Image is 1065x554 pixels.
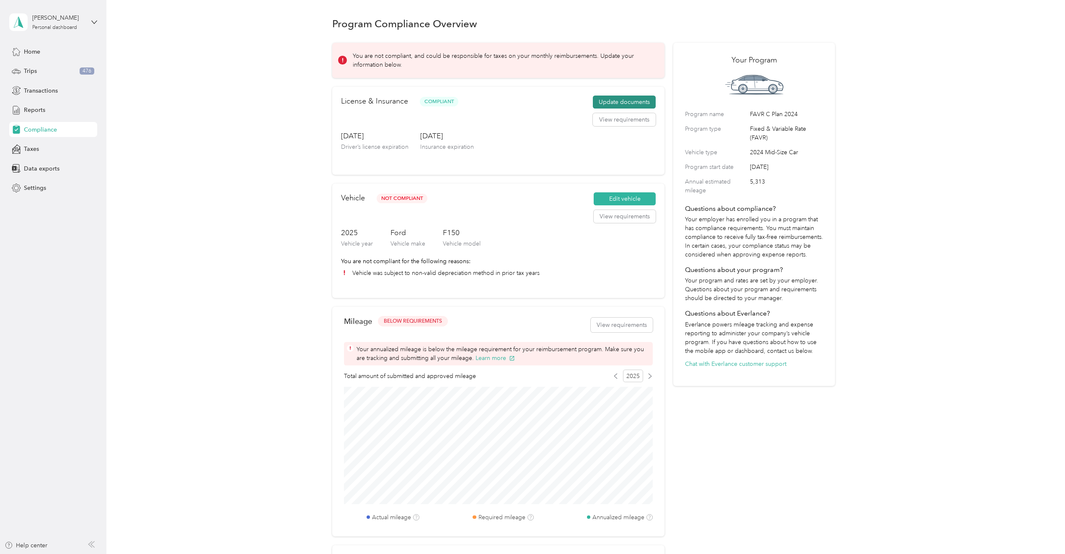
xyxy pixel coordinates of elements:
[341,96,408,107] h2: License & Insurance
[378,316,448,326] button: BELOW REQUIREMENTS
[341,269,656,277] li: Vehicle was subject to non-valid depreciation method in prior tax years
[80,67,94,75] span: 476
[32,13,85,22] div: [PERSON_NAME]
[24,164,59,173] span: Data exports
[390,239,425,248] p: Vehicle make
[24,145,39,153] span: Taxes
[341,228,373,238] h3: 2025
[377,194,427,203] span: Not Compliant
[24,125,57,134] span: Compliance
[750,163,823,171] span: [DATE]
[341,239,373,248] p: Vehicle year
[1018,507,1065,554] iframe: Everlance-gr Chat Button Frame
[341,192,365,204] h2: Vehicle
[341,142,408,151] p: Driver’s license expiration
[24,184,46,192] span: Settings
[685,177,747,195] label: Annual estimated mileage
[685,215,823,259] p: Your employer has enrolled you in a program that has compliance requirements. You must maintain c...
[593,113,656,127] button: View requirements
[344,372,476,381] span: Total amount of submitted and approved mileage
[591,318,653,332] button: View requirements
[685,54,823,66] h2: Your Program
[750,148,823,157] span: 2024 Mid-Size Car
[750,177,823,195] span: 5,313
[476,354,515,362] button: Learn more
[5,541,47,550] button: Help center
[685,320,823,355] p: Everlance powers mileage tracking and expense reporting to administer your company’s vehicle prog...
[685,276,823,303] p: Your program and rates are set by your employer. Questions about your program and requirements sh...
[592,513,644,522] label: Annualized mileage
[384,318,442,325] span: BELOW REQUIREMENTS
[685,204,823,214] h4: Questions about compliance?
[478,513,525,522] label: Required mileage
[390,228,425,238] h3: Ford
[443,239,481,248] p: Vehicle model
[685,308,823,318] h4: Questions about Everlance?
[594,192,656,206] button: Edit vehicle
[685,110,747,119] label: Program name
[750,124,823,142] span: Fixed & Variable Rate (FAVR)
[24,86,58,95] span: Transactions
[623,370,643,382] span: 2025
[341,131,408,141] h3: [DATE]
[685,148,747,157] label: Vehicle type
[685,124,747,142] label: Program type
[344,317,372,326] h2: Mileage
[685,265,823,275] h4: Questions about your program?
[341,257,656,266] p: You are not compliant for the following reasons:
[372,513,411,522] label: Actual mileage
[332,19,477,28] h1: Program Compliance Overview
[420,131,474,141] h3: [DATE]
[32,25,77,30] div: Personal dashboard
[24,67,37,75] span: Trips
[750,110,823,119] span: FAVR C Plan 2024
[353,52,653,69] p: You are not compliant, and could be responsible for taxes on your monthly reimbursements. Update ...
[420,142,474,151] p: Insurance expiration
[594,210,656,223] button: View requirements
[443,228,481,238] h3: F150
[685,163,747,171] label: Program start date
[420,97,458,106] span: Compliant
[593,96,656,109] button: Update documents
[24,106,45,114] span: Reports
[24,47,40,56] span: Home
[357,345,650,362] span: Your annualized mileage is below the mileage requirement for your reimbursement program. Make sur...
[685,360,786,368] button: Chat with Everlance customer support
